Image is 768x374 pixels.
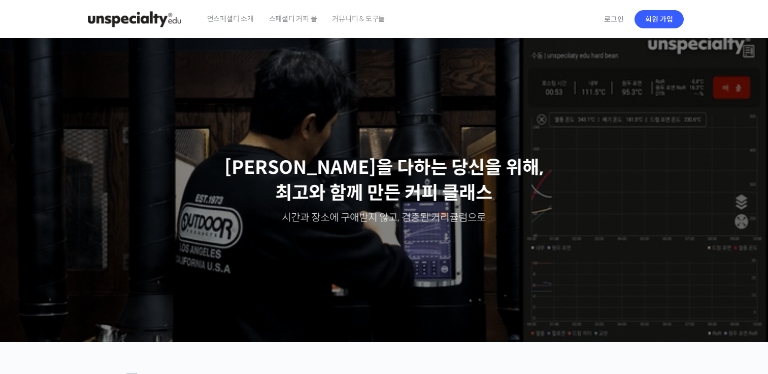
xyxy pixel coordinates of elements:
a: 회원 가입 [635,10,684,28]
a: 로그인 [598,8,630,31]
p: [PERSON_NAME]을 다하는 당신을 위해, 최고와 함께 만든 커피 클래스 [10,155,758,206]
p: 시간과 장소에 구애받지 않고, 검증된 커리큘럼으로 [10,211,758,225]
